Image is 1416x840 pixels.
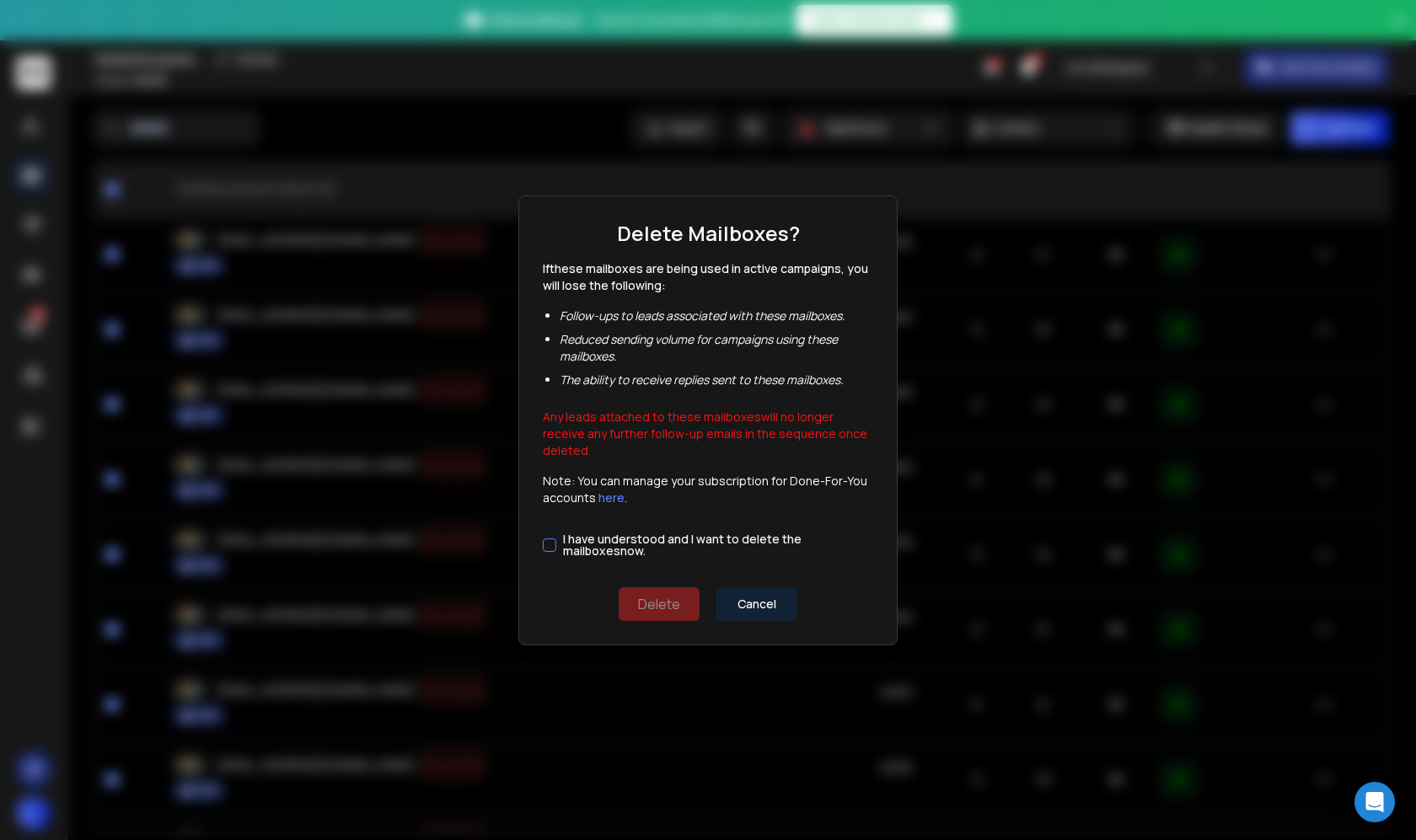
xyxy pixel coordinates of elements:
[560,372,873,388] li: The ability to receive replies sent to these mailboxes .
[560,308,873,324] li: Follow-ups to leads associated with these mailboxes .
[617,220,800,247] h1: Delete Mailboxes?
[543,402,873,459] p: Any leads attached to these mailboxes will no longer receive any further follow-up emails in the ...
[598,490,625,506] a: here
[543,260,873,294] p: If these mailboxes are being used in active campaigns, you will lose the following:
[716,587,797,621] button: Cancel
[619,587,700,621] button: Delete
[563,533,873,557] label: I have understood and I want to delete the mailbox es now.
[543,473,873,506] p: Note: You can manage your subscription for Done-For-You accounts .
[1354,782,1395,822] div: Open Intercom Messenger
[560,331,873,365] li: Reduced sending volume for campaigns using these mailboxes .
